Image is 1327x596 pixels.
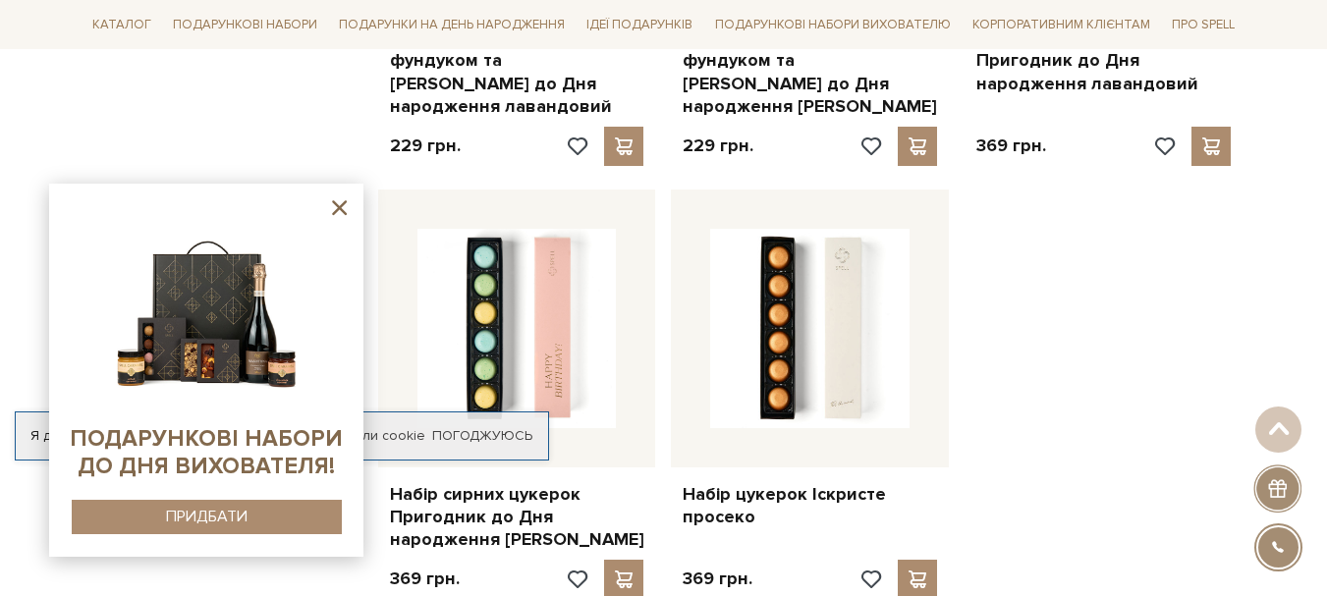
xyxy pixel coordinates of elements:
[390,135,461,157] p: 229 грн.
[390,568,460,590] p: 369 грн.
[432,427,532,445] a: Погоджуюсь
[16,427,548,445] div: Я дозволяю [DOMAIN_NAME] використовувати
[579,10,700,40] a: Ідеї подарунків
[336,427,425,444] a: файли cookie
[965,8,1158,41] a: Корпоративним клієнтам
[683,27,937,119] a: Молочний шоколад з фундуком та [PERSON_NAME] до Дня народження [PERSON_NAME]
[683,135,753,157] p: 229 грн.
[683,568,752,590] p: 369 грн.
[84,10,159,40] a: Каталог
[165,10,325,40] a: Подарункові набори
[976,27,1231,95] a: Набір сирних цукерок Пригодник до Дня народження лавандовий
[683,483,937,529] a: Набір цукерок Іскристе просеко
[331,10,573,40] a: Подарунки на День народження
[1164,10,1243,40] a: Про Spell
[390,27,644,119] a: Молочний шоколад з фундуком та [PERSON_NAME] до Дня народження лавандовий
[707,8,959,41] a: Подарункові набори вихователю
[976,135,1046,157] p: 369 грн.
[390,483,644,552] a: Набір сирних цукерок Пригодник до Дня народження [PERSON_NAME]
